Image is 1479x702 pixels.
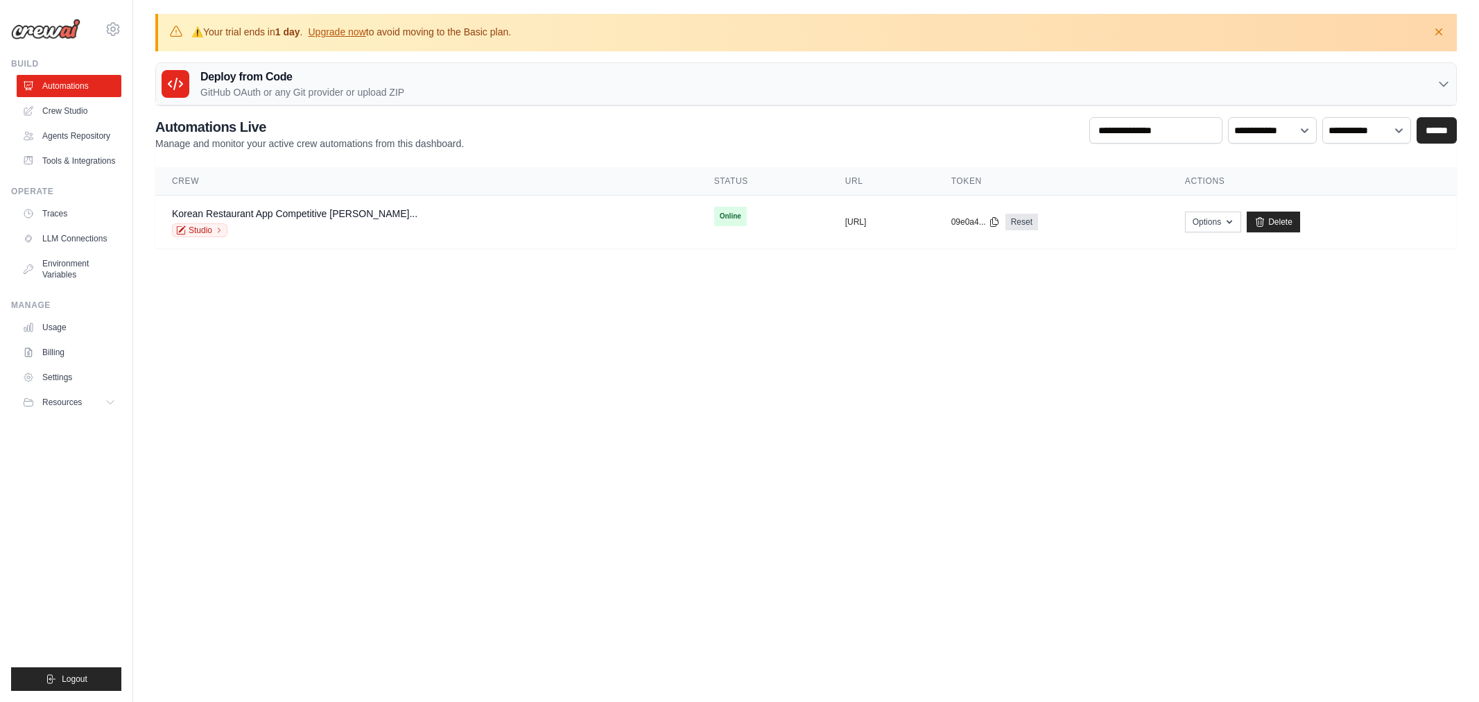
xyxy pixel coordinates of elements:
[42,397,82,408] span: Resources
[951,216,1000,228] button: 09e0a4...
[17,252,121,286] a: Environment Variables
[17,341,121,363] a: Billing
[62,674,87,685] span: Logout
[17,391,121,413] button: Resources
[714,207,747,226] span: Online
[17,203,121,225] a: Traces
[11,58,121,69] div: Build
[935,167,1168,196] th: Token
[17,125,121,147] a: Agents Repository
[17,150,121,172] a: Tools & Integrations
[829,167,935,196] th: URL
[1247,212,1300,232] a: Delete
[698,167,829,196] th: Status
[1185,212,1241,232] button: Options
[1168,167,1457,196] th: Actions
[155,117,464,137] h2: Automations Live
[11,300,121,311] div: Manage
[275,26,300,37] strong: 1 day
[172,223,227,237] a: Studio
[155,137,464,151] p: Manage and monitor your active crew automations from this dashboard.
[17,316,121,339] a: Usage
[191,25,511,39] p: Your trial ends in . to avoid moving to the Basic plan.
[17,228,121,250] a: LLM Connections
[200,85,404,99] p: GitHub OAuth or any Git provider or upload ZIP
[17,75,121,97] a: Automations
[191,26,203,37] strong: ⚠️
[17,100,121,122] a: Crew Studio
[17,366,121,388] a: Settings
[1005,214,1038,230] a: Reset
[11,19,80,40] img: Logo
[200,69,404,85] h3: Deploy from Code
[155,167,698,196] th: Crew
[11,667,121,691] button: Logout
[308,26,365,37] a: Upgrade now
[11,186,121,197] div: Operate
[172,208,417,219] a: Korean Restaurant App Competitive [PERSON_NAME]...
